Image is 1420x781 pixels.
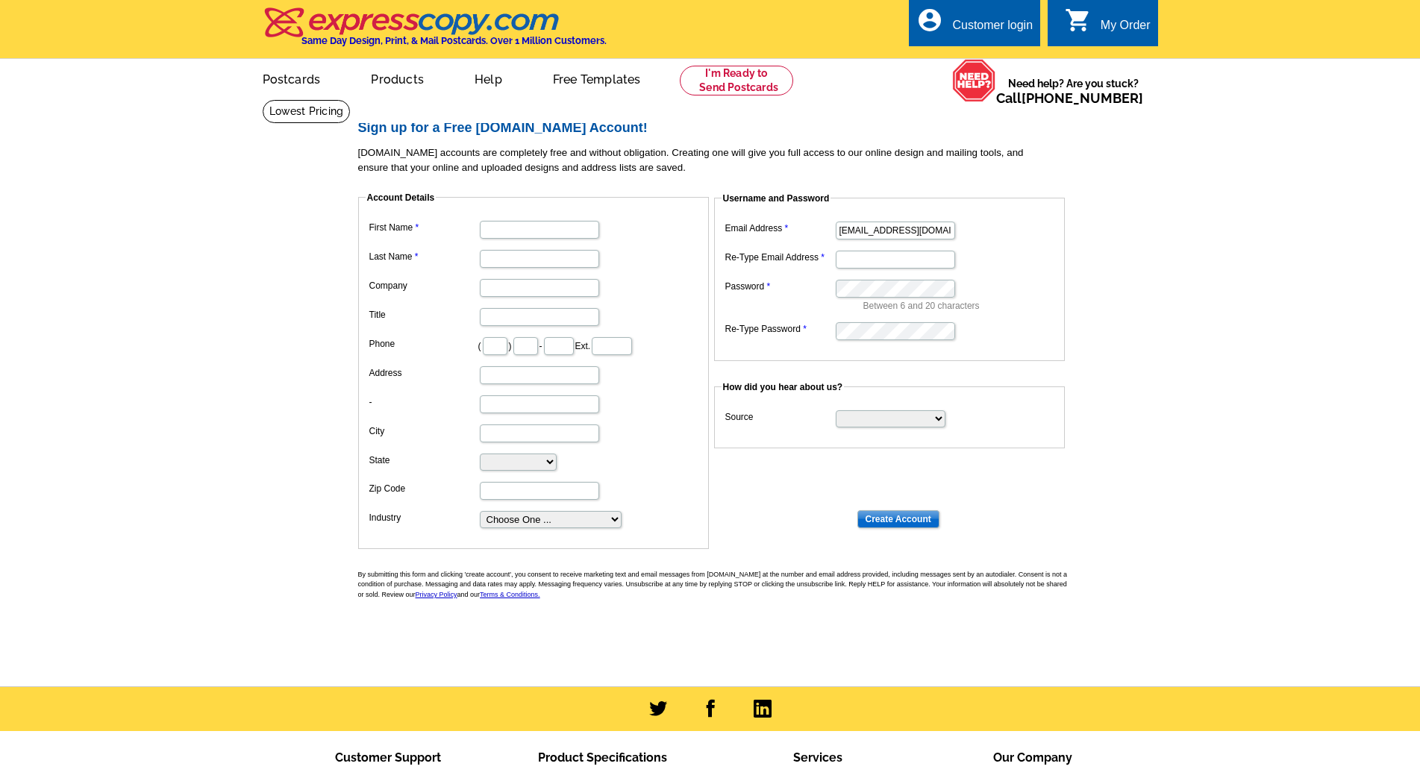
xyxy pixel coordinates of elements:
a: Privacy Policy [416,591,457,598]
a: Help [451,60,526,95]
i: shopping_cart [1065,7,1092,34]
label: Address [369,366,478,380]
label: First Name [369,221,478,234]
input: Create Account [857,510,939,528]
a: Products [347,60,448,95]
p: [DOMAIN_NAME] accounts are completely free and without obligation. Creating one will give you ful... [358,145,1075,175]
p: Between 6 and 20 characters [863,299,1057,313]
label: Password [725,280,834,293]
i: account_circle [916,7,943,34]
a: Postcards [239,60,345,95]
label: City [369,424,478,438]
span: Product Specifications [538,750,667,765]
p: By submitting this form and clicking 'create account', you consent to receive marketing text and ... [358,570,1075,600]
span: Customer Support [335,750,441,765]
legend: Account Details [366,191,437,204]
a: Terms & Conditions. [480,591,540,598]
label: Phone [369,337,478,351]
a: Same Day Design, Print, & Mail Postcards. Over 1 Million Customers. [263,18,607,46]
label: Title [369,308,478,322]
label: Industry [369,511,478,524]
label: Last Name [369,250,478,263]
div: Customer login [952,19,1033,40]
span: Need help? Are you stuck? [996,76,1151,106]
label: Company [369,279,478,292]
label: Source [725,410,834,424]
label: Email Address [725,222,834,235]
a: Free Templates [529,60,665,95]
label: State [369,454,478,467]
a: [PHONE_NUMBER] [1022,90,1143,106]
legend: Username and Password [722,192,831,205]
a: account_circle Customer login [916,16,1033,35]
h4: Same Day Design, Print, & Mail Postcards. Over 1 Million Customers. [301,35,607,46]
span: Services [793,750,842,765]
legend: How did you hear about us? [722,380,845,394]
span: Our Company [993,750,1072,765]
dd: ( ) - Ext. [366,333,701,357]
h2: Sign up for a Free [DOMAIN_NAME] Account! [358,120,1075,137]
span: Call [996,90,1143,106]
div: My Order [1101,19,1151,40]
img: help [952,59,996,102]
a: shopping_cart My Order [1065,16,1151,35]
label: Re-Type Email Address [725,251,834,264]
label: - [369,395,478,409]
label: Zip Code [369,482,478,495]
label: Re-Type Password [725,322,834,336]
